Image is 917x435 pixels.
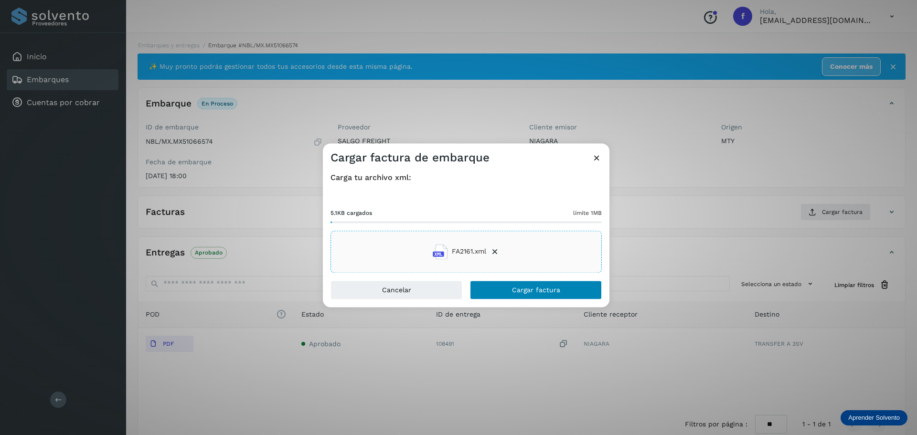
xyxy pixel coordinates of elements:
button: Cancelar [331,280,462,299]
div: Aprender Solvento [841,410,907,425]
button: Cargar factura [470,280,602,299]
p: Aprender Solvento [848,414,900,422]
span: 5.1KB cargados [331,209,372,217]
h3: Cargar factura de embarque [331,151,490,165]
span: límite 1MB [573,209,602,217]
span: Cargar factura [512,286,560,293]
span: FA2161.xml [452,247,486,257]
h4: Carga tu archivo xml: [331,173,602,182]
span: Cancelar [382,286,411,293]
